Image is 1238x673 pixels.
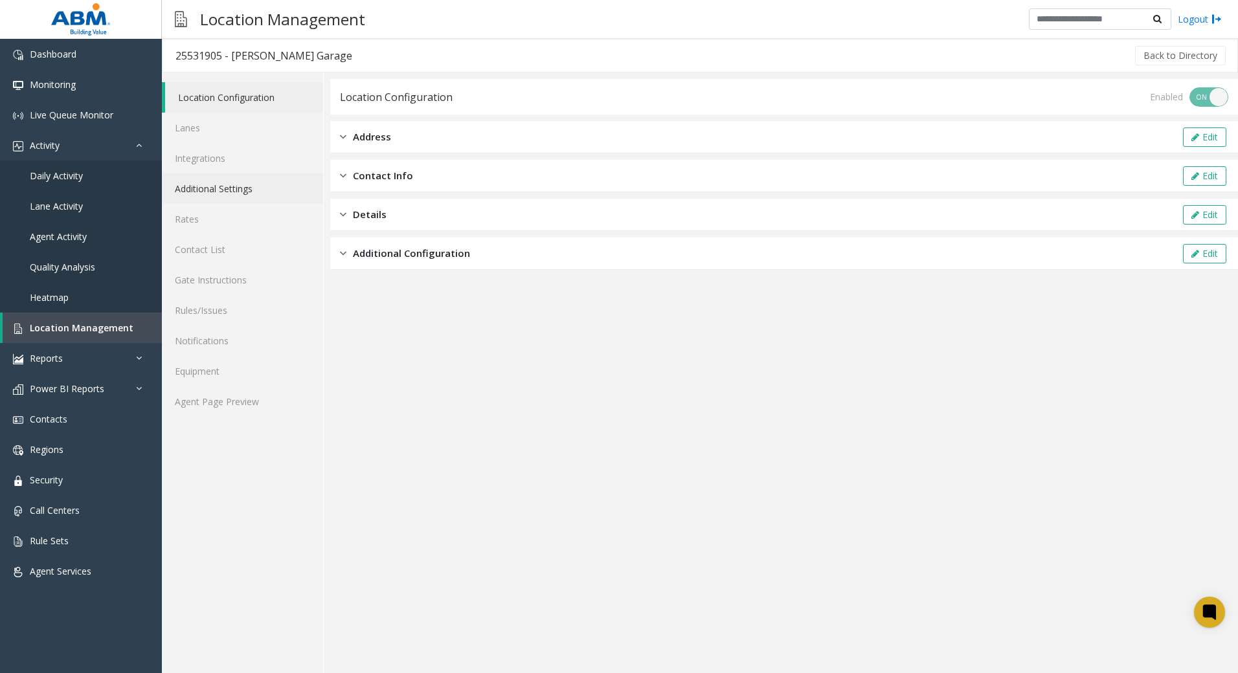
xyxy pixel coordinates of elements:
span: Security [30,474,63,486]
img: 'icon' [13,506,23,516]
span: Heatmap [30,291,69,303]
span: Contact Info [353,168,413,183]
a: Agent Page Preview [162,386,323,417]
button: Back to Directory [1135,46,1226,65]
img: 'icon' [13,536,23,547]
span: Agent Services [30,565,91,577]
img: 'icon' [13,445,23,456]
img: 'icon' [13,80,23,91]
a: Additional Settings [162,173,323,204]
button: Edit [1183,244,1226,263]
img: 'icon' [13,50,23,60]
a: Location Management [3,313,162,343]
a: Rules/Issues [162,295,323,325]
div: Location Configuration [340,89,453,105]
a: Rates [162,204,323,234]
span: Details [353,207,387,222]
span: Call Centers [30,504,80,516]
img: 'icon' [13,567,23,577]
img: logout [1211,12,1222,26]
img: 'icon' [13,415,23,425]
img: closed [340,246,346,261]
img: 'icon' [13,111,23,121]
span: Location Management [30,322,133,334]
div: Enabled [1150,90,1183,104]
span: Activity [30,139,60,151]
span: Address [353,129,391,144]
img: closed [340,207,346,222]
span: Monitoring [30,78,76,91]
a: Equipment [162,356,323,386]
div: 25531905 - [PERSON_NAME] Garage [175,47,352,64]
a: Logout [1178,12,1222,26]
span: Daily Activity [30,170,83,182]
span: Live Queue Monitor [30,109,113,121]
img: 'icon' [13,384,23,395]
button: Edit [1183,205,1226,225]
a: Gate Instructions [162,265,323,295]
a: Location Configuration [165,82,323,113]
span: Quality Analysis [30,261,95,273]
img: pageIcon [175,3,187,35]
img: 'icon' [13,354,23,364]
a: Contact List [162,234,323,265]
span: Additional Configuration [353,246,470,261]
a: Integrations [162,143,323,173]
span: Regions [30,443,63,456]
img: closed [340,168,346,183]
span: Contacts [30,413,67,425]
span: Rule Sets [30,535,69,547]
span: Dashboard [30,48,76,60]
a: Lanes [162,113,323,143]
h3: Location Management [194,3,372,35]
span: Lane Activity [30,200,83,212]
span: Power BI Reports [30,382,104,395]
img: 'icon' [13,141,23,151]
img: 'icon' [13,476,23,486]
a: Notifications [162,325,323,356]
button: Edit [1183,127,1226,147]
span: Agent Activity [30,230,87,243]
button: Edit [1183,166,1226,186]
span: Reports [30,352,63,364]
img: closed [340,129,346,144]
img: 'icon' [13,324,23,334]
